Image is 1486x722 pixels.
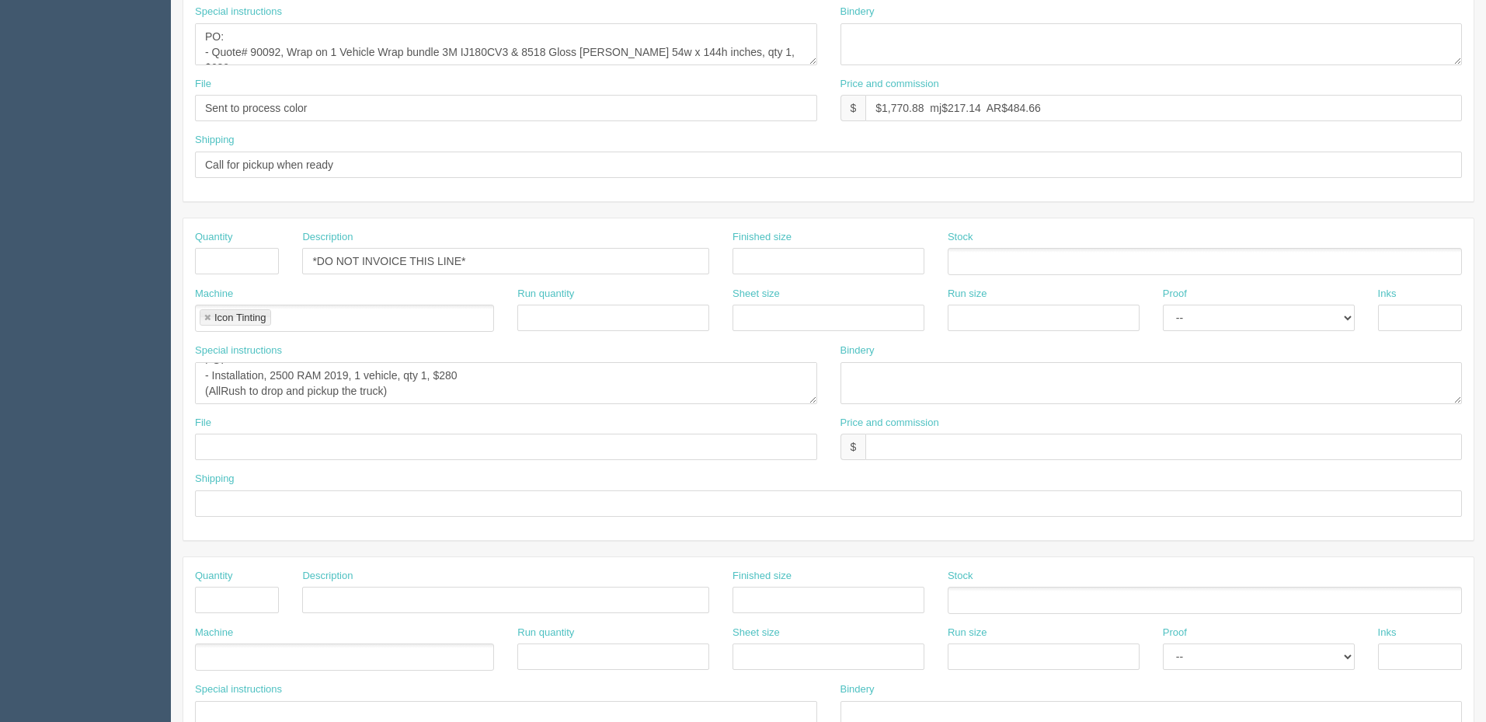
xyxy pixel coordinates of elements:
textarea: PO: - Quote# 90092, Wrap on 1 Vehicle Wrap bundle 3M IJ180CV3 & 8518 Gloss [PERSON_NAME] 54w x 14... [195,23,817,65]
label: Sheet size [733,626,780,640]
label: Machine [195,287,233,302]
label: Proof [1163,287,1187,302]
label: Shipping [195,133,235,148]
label: Quantity [195,569,232,584]
textarea: PO: - Installation, 2500 RAM 2019, 1 vehicle, qty 1, $280 (AllRush to drop and pickup the truck) [195,362,817,404]
label: Special instructions [195,344,282,358]
label: Bindery [840,344,875,358]
label: Quantity [195,230,232,245]
label: Bindery [840,682,875,697]
label: Special instructions [195,682,282,697]
div: Icon Tinting [214,312,266,323]
label: Price and commission [840,77,939,92]
div: $ [840,434,866,460]
label: Shipping [195,472,235,487]
label: File [195,77,211,92]
label: Special instructions [195,5,282,19]
label: Sheet size [733,287,780,302]
label: Run size [948,626,987,640]
label: Description [302,569,353,584]
label: File [195,416,211,431]
div: $ [840,95,866,121]
label: Bindery [840,5,875,19]
label: Inks [1378,287,1397,302]
label: Price and commission [840,416,939,431]
label: Machine [195,626,233,640]
label: Finished size [733,230,792,245]
label: Description [302,230,353,245]
label: Run quantity [517,287,574,302]
label: Proof [1163,626,1187,640]
label: Run size [948,287,987,302]
label: Finished size [733,569,792,584]
label: Stock [948,230,973,245]
label: Run quantity [517,626,574,640]
label: Inks [1378,626,1397,640]
label: Stock [948,569,973,584]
